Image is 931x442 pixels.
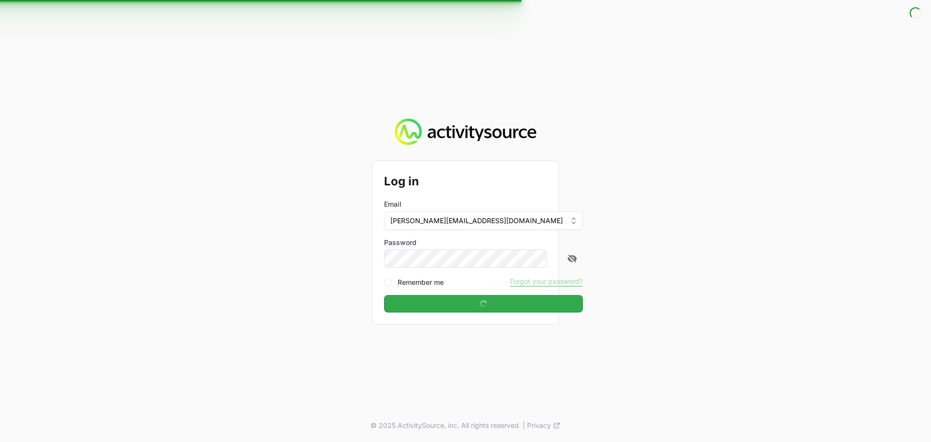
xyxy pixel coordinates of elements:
[395,118,536,146] img: Activity Source
[370,421,521,430] p: © 2025 ActivitySource, inc. All rights reserved.
[527,421,561,430] a: Privacy
[384,238,583,247] label: Password
[384,173,583,190] h2: Log in
[384,212,583,230] button: [PERSON_NAME][EMAIL_ADDRESS][DOMAIN_NAME]
[398,278,444,287] label: Remember me
[384,199,401,209] label: Email
[390,216,563,226] span: [PERSON_NAME][EMAIL_ADDRESS][DOMAIN_NAME]
[523,421,525,430] span: |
